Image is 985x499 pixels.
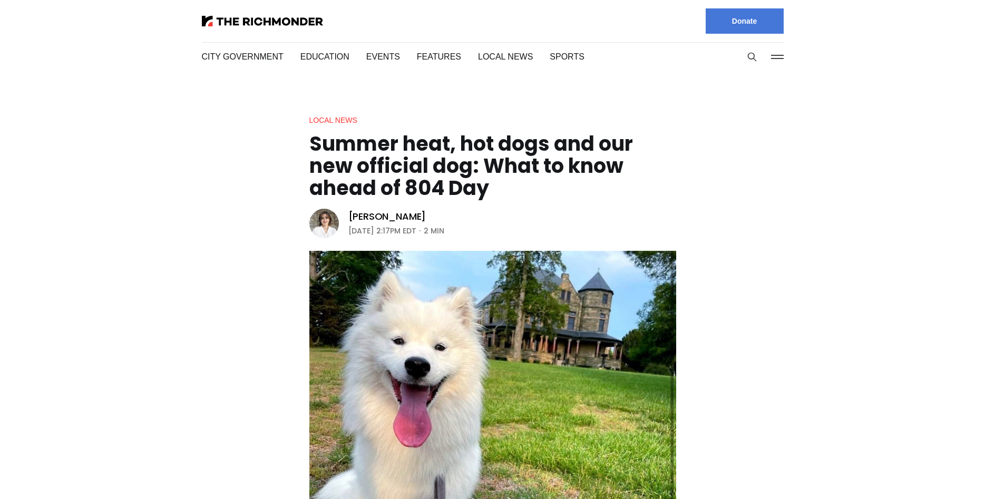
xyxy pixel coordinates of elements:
img: The Richmonder [202,16,323,26]
a: Donate [706,8,784,34]
time: [DATE] 2:17PM EDT [348,224,416,237]
img: Eleanor Shaw [309,209,339,238]
h1: Summer heat, hot dogs and our new official dog: What to know ahead of 804 Day [309,133,676,199]
a: [PERSON_NAME] [348,210,426,223]
a: Features [417,52,461,61]
a: Sports [550,52,584,61]
button: Search this site [744,49,760,65]
a: City Government [202,52,284,61]
a: Events [366,52,400,61]
a: Local News [309,116,357,124]
a: Education [300,52,349,61]
a: Local News [478,52,533,61]
iframe: portal-trigger [896,447,985,499]
span: 2 min [424,224,444,237]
